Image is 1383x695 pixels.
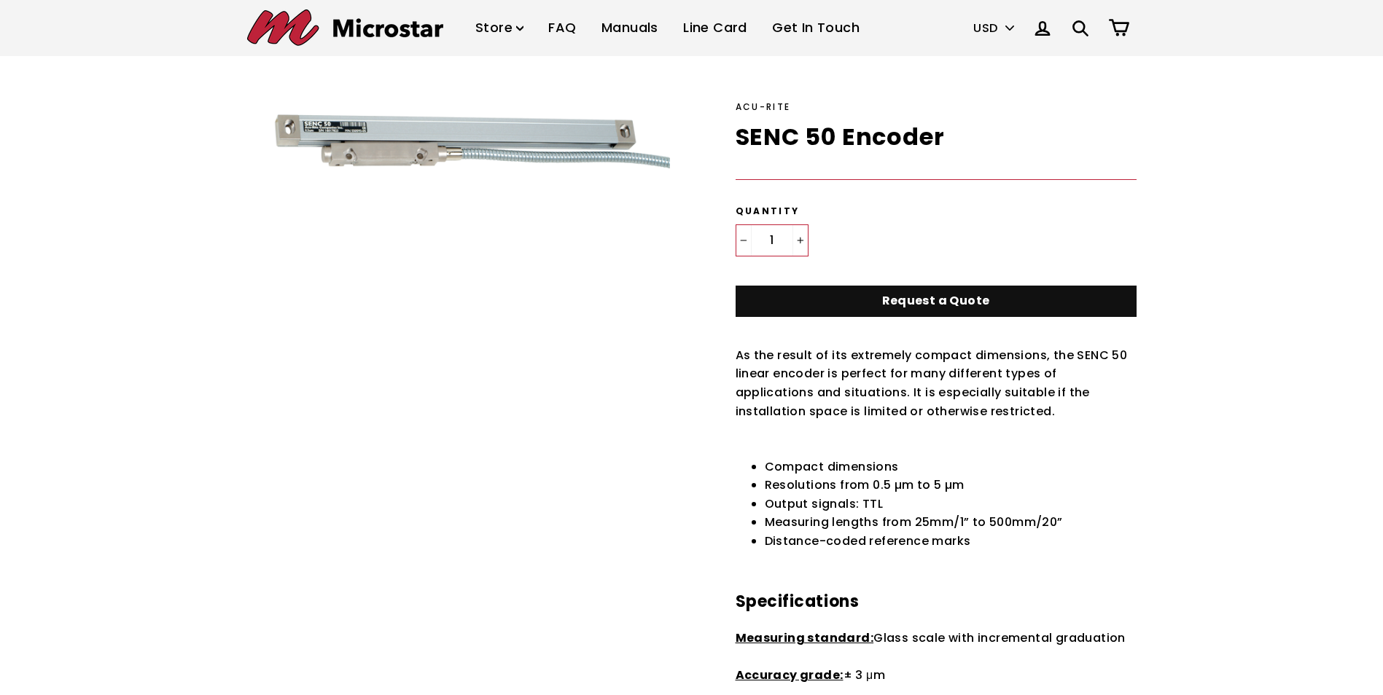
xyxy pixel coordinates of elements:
[765,458,1137,476] li: Compact dimensions
[765,532,1137,551] li: Distance-coded reference marks
[672,7,758,50] a: Line Card
[736,591,1137,613] h3: Specifications
[537,7,587,50] a: FAQ
[765,476,1137,495] li: Resolutions from 0.5 µm to 5 µm
[591,7,669,50] a: Manuals
[765,513,1137,532] li: Measuring lengths from 25mm/1” to 500mm/20”
[464,7,870,50] ul: Primary
[736,286,1137,317] a: Request a Quote
[736,629,1137,648] p: Glass scale with incremental graduation
[792,225,808,256] button: Increase item quantity by one
[464,7,534,50] a: Store
[736,666,1137,685] p: ± 3 μm
[736,225,752,256] button: Reduce item quantity by one
[765,495,1137,514] li: Output signals: TTL
[257,100,669,184] img: SENC 50 Encoder
[247,9,443,46] img: Microstar Electronics
[736,667,844,683] strong: Accuracy grade:
[736,225,808,256] input: quantity
[761,7,870,50] a: Get In Touch
[736,629,874,646] strong: Measuring standard:
[736,100,1137,114] div: ACU-RITE
[736,121,1137,154] h1: SENC 50 Encoder
[736,205,1137,218] label: Quantity
[736,347,1128,420] span: As the result of its extremely compact dimensions, the SENC 50 linear encoder is perfect for many...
